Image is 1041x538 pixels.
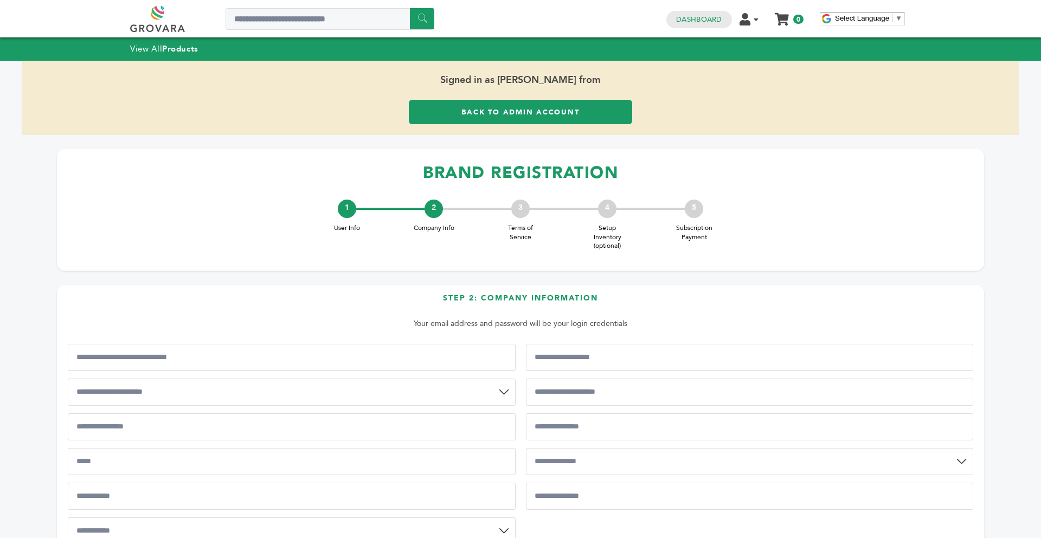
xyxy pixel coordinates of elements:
h3: Step 2: Company Information [68,293,973,312]
input: City* [68,448,516,475]
a: Dashboard [676,15,722,24]
a: View AllProducts [130,43,198,54]
a: My Cart [776,10,788,21]
span: Terms of Service [499,223,542,242]
a: Back to Admin Account [409,100,632,124]
input: Business Phone Number* [526,379,974,406]
div: 1 [338,200,356,218]
strong: Products [162,43,198,54]
div: 4 [598,200,616,218]
p: Your email address and password will be your login credentials [73,317,968,330]
input: Street Address 1* [68,413,516,440]
span: 0 [793,15,804,24]
div: 3 [511,200,530,218]
span: Setup Inventory (optional) [586,223,629,251]
div: 2 [425,200,443,218]
input: Business Tax ID/EIN* [526,344,974,371]
input: Postal Code* [68,483,516,510]
span: User Info [325,223,369,233]
span: Company Info [412,223,455,233]
h1: BRAND REGISTRATION [68,157,973,189]
input: Business Name/Company Legal Name* [68,344,516,371]
span: Select Language [835,14,889,22]
div: 5 [685,200,703,218]
input: Company Website* [526,483,974,510]
span: ​ [892,14,892,22]
a: Select Language​ [835,14,902,22]
span: Signed in as [PERSON_NAME] from [22,61,1019,100]
input: Search a product or brand... [226,8,434,30]
input: Street Address 2 [526,413,974,440]
span: ▼ [895,14,902,22]
span: Subscription Payment [672,223,716,242]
